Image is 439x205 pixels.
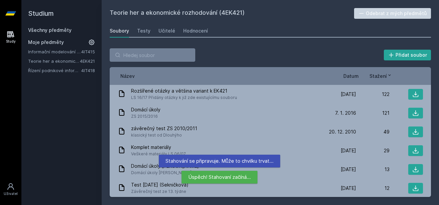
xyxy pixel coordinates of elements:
span: ZS 2015/2016 [131,113,160,120]
div: 49 [356,129,390,135]
span: Domácí úkoly [131,106,160,113]
span: Závěrečný test ze 13. týdne [131,188,189,195]
a: Všechny předměty [28,27,72,33]
span: Komplet materiály [131,144,186,151]
span: Domácí úkoly [PERSON_NAME] [131,163,234,169]
a: Řízení podnikové informatiky [28,67,81,74]
button: Datum [343,72,359,80]
a: Informační modelování organizací [28,48,81,55]
span: Rozšířené otázky a většina variant k EK421 [131,88,237,94]
button: Odebrat z mých předmětů [354,8,431,19]
span: 7. 1. 2016 [335,110,356,116]
a: Study [1,27,20,47]
div: 29 [356,147,390,154]
div: 122 [356,91,390,98]
a: Testy [137,24,150,38]
div: Testy [137,28,150,34]
a: Soubory [110,24,129,38]
span: 20. 12. 2010 [329,129,356,135]
button: Přidat soubor [384,50,431,60]
div: 13 [356,166,390,173]
div: 121 [356,110,390,116]
div: Stahování se připravuje. Může to chvilku trvat… [159,155,280,167]
span: [DATE] [341,185,356,192]
h2: Teorie her a ekonomické rozhodování (4EK421) [110,8,354,19]
a: 4IT415 [81,49,95,54]
span: Veškeré materiály LS 06/07 [131,151,186,157]
span: [DATE] [341,91,356,98]
div: Soubory [110,28,129,34]
div: Učitelé [158,28,175,34]
a: Uživatel [1,179,20,200]
a: Hodnocení [183,24,208,38]
span: Test [DATE] (Sekničková) [131,182,189,188]
span: závěrečný test ZS 2010/2011 [131,125,197,132]
a: Učitelé [158,24,175,38]
span: Stažení [369,72,387,80]
div: Hodnocení [183,28,208,34]
div: Úspěch! Stahovaní začíná… [182,171,257,184]
span: klasický test od Dlouhýho [131,132,197,139]
input: Hledej soubor [110,48,195,62]
span: Moje předměty [28,39,64,46]
span: [DATE] [341,147,356,154]
a: 4IT418 [81,68,95,73]
button: Stažení [369,72,392,80]
div: Study [6,39,16,44]
span: Domácí úkoly [PERSON_NAME] zimní semestr 08\09 [131,169,234,176]
div: 12 [356,185,390,192]
span: [DATE] [341,166,356,173]
span: LS 16/17 Přidány otázky k již zde existujícímu souboru [131,94,237,101]
a: Teorie her a ekonomické rozhodování [28,58,80,64]
button: Název [120,72,135,80]
a: 4EK421 [80,58,95,64]
div: Uživatel [4,191,18,196]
